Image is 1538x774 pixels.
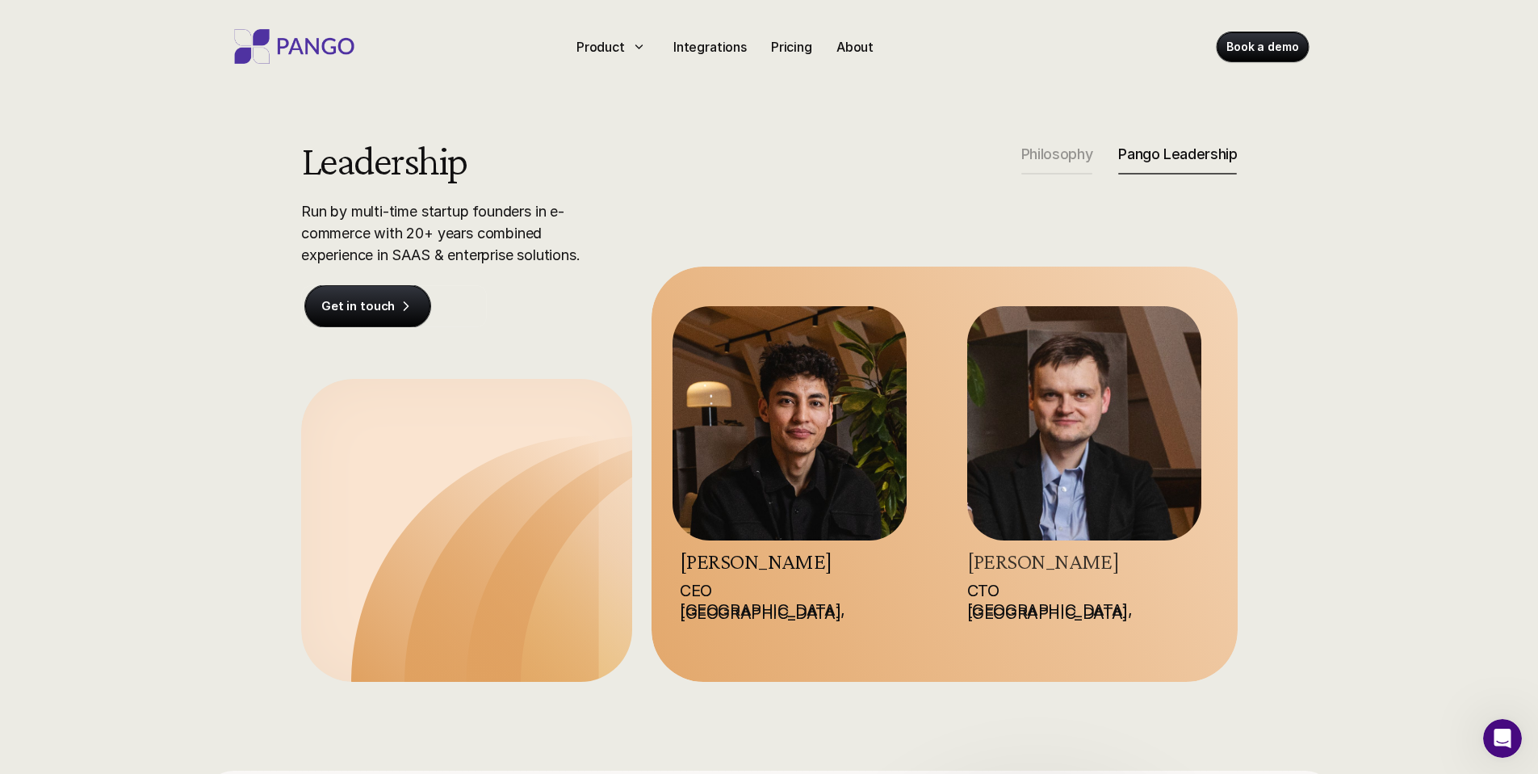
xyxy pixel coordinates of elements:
[680,549,832,574] a: [PERSON_NAME]
[673,37,747,57] p: Integrations
[1217,32,1308,61] a: Book a demo
[680,600,849,623] a: [GEOGRAPHIC_DATA], [GEOGRAPHIC_DATA]
[301,139,647,181] h2: Leadership
[576,37,625,57] p: Product
[1118,145,1237,163] p: Pango Leadership
[966,581,999,600] a: CTO
[1483,719,1522,758] iframe: Intercom live chat
[1021,145,1092,163] p: Philosophy
[680,581,712,600] a: CEO
[830,34,880,60] a: About
[305,285,430,327] a: Get in touch
[966,549,1119,574] a: [PERSON_NAME]
[1226,39,1298,55] p: Book a demo
[321,298,395,314] p: Get in touch
[765,34,819,60] a: Pricing
[771,37,812,57] p: Pricing
[667,34,753,60] a: Integrations
[966,600,1136,623] a: [GEOGRAPHIC_DATA], [GEOGRAPHIC_DATA]
[836,37,874,57] p: About
[301,200,624,266] p: Run by multi-time startup founders in e-commerce with 20+ years combined experience in SAAS & ent...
